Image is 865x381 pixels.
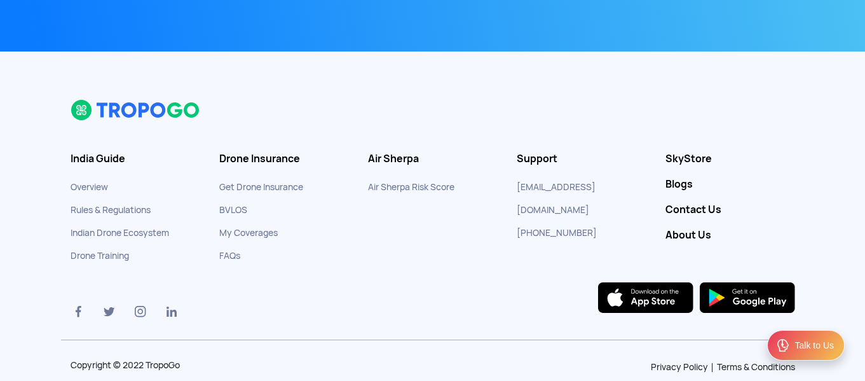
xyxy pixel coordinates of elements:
a: FAQs [219,250,240,261]
img: twitter [102,304,117,319]
a: My Coverages [219,227,278,239]
a: [EMAIL_ADDRESS][DOMAIN_NAME] [517,181,596,216]
h3: India Guide [71,153,200,165]
a: Terms & Conditions [717,361,795,373]
a: Overview [71,181,108,193]
a: Air Sherpa Risk Score [368,181,454,193]
a: Get Drone Insurance [219,181,303,193]
img: linkedin [164,304,179,319]
img: playstore [700,282,795,313]
img: instagram [133,304,148,319]
a: Drone Training [71,250,129,261]
h3: Drone Insurance [219,153,349,165]
a: Rules & Regulations [71,204,151,216]
img: facebook [71,304,86,319]
a: [PHONE_NUMBER] [517,227,597,239]
h3: Air Sherpa [368,153,498,165]
a: Privacy Policy [651,361,708,373]
a: About Us [665,229,795,242]
a: SkyStore [665,153,795,165]
div: Talk to Us [795,339,834,352]
img: logo [71,99,201,121]
a: Indian Drone Ecosystem [71,227,169,239]
p: Copyright © 2022 TropoGo [71,361,238,370]
h3: Support [517,153,646,165]
img: ic_Support.svg [775,338,791,353]
a: Contact Us [665,204,795,216]
a: Blogs [665,178,795,191]
a: BVLOS [219,204,247,216]
img: ios [598,282,693,313]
